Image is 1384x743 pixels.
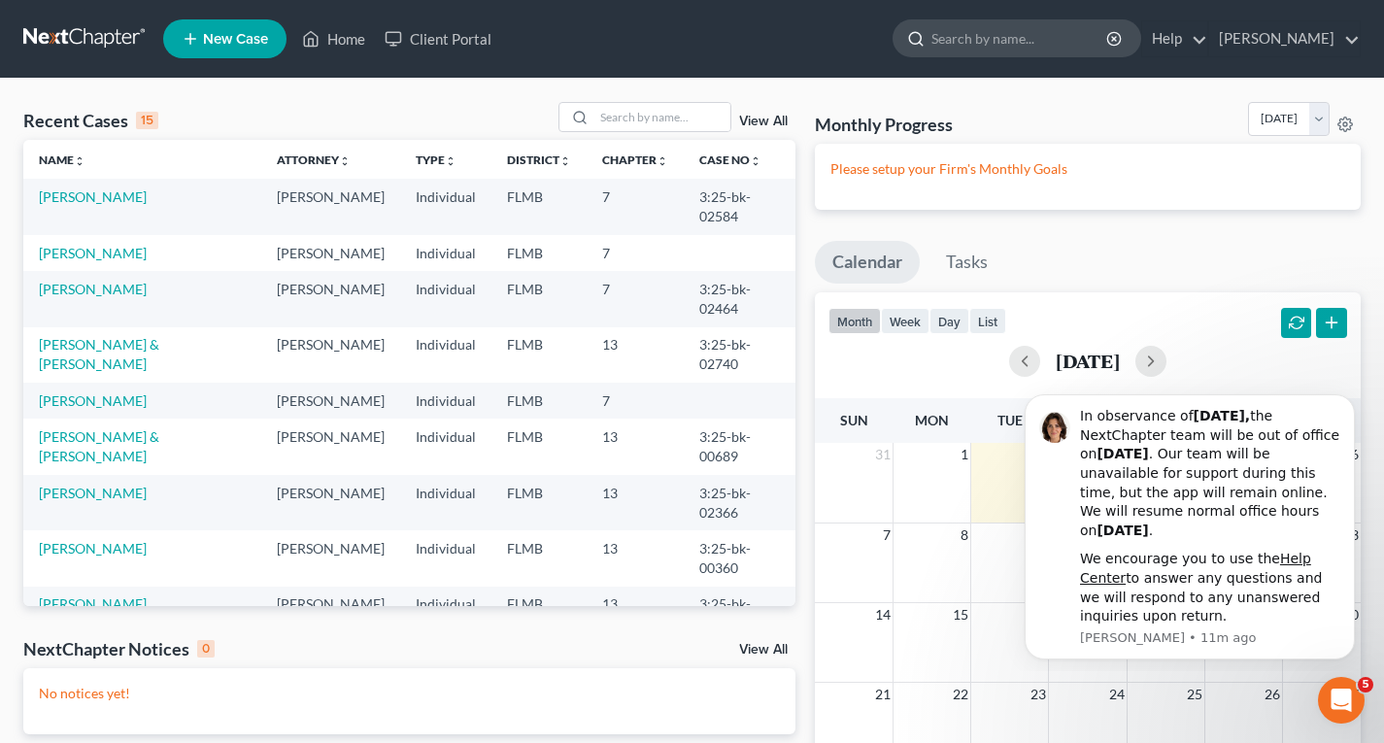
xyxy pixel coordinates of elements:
[39,684,780,703] p: No notices yet!
[23,109,158,132] div: Recent Cases
[491,271,587,326] td: FLMB
[292,21,375,56] a: Home
[400,587,491,642] td: Individual
[491,475,587,530] td: FLMB
[684,179,794,234] td: 3:25-bk-02584
[828,308,881,334] button: month
[491,587,587,642] td: FLMB
[1263,683,1282,706] span: 26
[1358,677,1373,692] span: 5
[739,643,788,657] a: View All
[261,271,400,326] td: [PERSON_NAME]
[491,530,587,586] td: FLMB
[996,377,1384,671] iframe: Intercom notifications message
[873,683,893,706] span: 21
[39,485,147,501] a: [PERSON_NAME]
[587,271,684,326] td: 7
[1107,683,1127,706] span: 24
[39,336,159,372] a: [PERSON_NAME] & [PERSON_NAME]
[39,245,147,261] a: [PERSON_NAME]
[684,327,794,383] td: 3:25-bk-02740
[830,159,1345,179] p: Please setup your Firm's Monthly Goals
[959,443,970,466] span: 1
[400,235,491,271] td: Individual
[261,475,400,530] td: [PERSON_NAME]
[400,419,491,474] td: Individual
[873,603,893,626] span: 14
[657,155,668,167] i: unfold_more
[881,523,893,547] span: 7
[507,152,571,167] a: Districtunfold_more
[197,640,215,658] div: 0
[39,595,147,612] a: [PERSON_NAME]
[951,603,970,626] span: 15
[39,392,147,409] a: [PERSON_NAME]
[587,530,684,586] td: 13
[400,271,491,326] td: Individual
[1029,683,1048,706] span: 23
[39,188,147,205] a: [PERSON_NAME]
[416,152,456,167] a: Typeunfold_more
[445,155,456,167] i: unfold_more
[928,241,1005,284] a: Tasks
[136,112,158,129] div: 15
[840,412,868,428] span: Sun
[261,383,400,419] td: [PERSON_NAME]
[684,271,794,326] td: 3:25-bk-02464
[1142,21,1207,56] a: Help
[375,21,501,56] a: Client Portal
[684,475,794,530] td: 3:25-bk-02366
[39,281,147,297] a: [PERSON_NAME]
[602,152,668,167] a: Chapterunfold_more
[39,540,147,557] a: [PERSON_NAME]
[587,587,684,642] td: 13
[39,428,159,464] a: [PERSON_NAME] & [PERSON_NAME]
[873,443,893,466] span: 31
[339,155,351,167] i: unfold_more
[1056,351,1120,371] h2: [DATE]
[400,475,491,530] td: Individual
[684,530,794,586] td: 3:25-bk-00360
[261,179,400,234] td: [PERSON_NAME]
[881,308,929,334] button: week
[929,308,969,334] button: day
[400,383,491,419] td: Individual
[969,308,1006,334] button: list
[959,523,970,547] span: 8
[400,530,491,586] td: Individual
[699,152,761,167] a: Case Nounfold_more
[23,637,215,660] div: NextChapter Notices
[559,155,571,167] i: unfold_more
[951,683,970,706] span: 22
[684,587,794,642] td: 3:25-bk-02252
[261,327,400,383] td: [PERSON_NAME]
[587,327,684,383] td: 13
[587,179,684,234] td: 7
[491,383,587,419] td: FLMB
[684,419,794,474] td: 3:25-bk-00689
[594,103,730,131] input: Search by name...
[815,113,953,136] h3: Monthly Progress
[400,179,491,234] td: Individual
[587,235,684,271] td: 7
[587,383,684,419] td: 7
[1209,21,1360,56] a: [PERSON_NAME]
[491,419,587,474] td: FLMB
[203,32,268,47] span: New Case
[739,115,788,128] a: View All
[1185,683,1204,706] span: 25
[915,412,949,428] span: Mon
[74,155,85,167] i: unfold_more
[400,327,491,383] td: Individual
[931,20,1109,56] input: Search by name...
[1318,677,1365,724] iframe: Intercom live chat
[277,152,351,167] a: Attorneyunfold_more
